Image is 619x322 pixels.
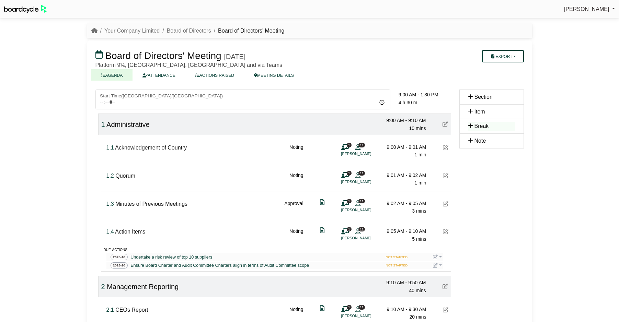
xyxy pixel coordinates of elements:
[384,263,410,269] span: NOT STARTED
[564,5,615,14] a: [PERSON_NAME]
[129,254,214,261] a: Undertake a risk review of top 10 suppliers
[115,173,135,179] span: Quorum
[95,62,282,68] span: Platform 9¾, [GEOGRAPHIC_DATA], [GEOGRAPHIC_DATA] and via Teams
[106,173,114,179] span: Click to fine tune number
[341,207,393,213] li: [PERSON_NAME]
[412,236,426,242] span: 5 mins
[289,227,303,243] div: Noting
[115,229,145,235] span: Action Items
[289,171,303,187] div: Noting
[341,235,393,241] li: [PERSON_NAME]
[101,121,105,128] span: Click to fine tune number
[414,152,426,157] span: 1 min
[289,306,303,321] div: Noting
[409,314,426,320] span: 20 mins
[482,50,524,62] button: Export
[358,171,365,175] span: 11
[289,143,303,159] div: Noting
[474,138,486,144] span: Note
[104,28,160,34] a: Your Company Limited
[133,69,185,81] a: ATTENDANCE
[378,117,426,124] div: 9:00 AM - 9:10 AM
[106,307,114,313] span: Click to fine tune number
[474,94,493,100] span: Section
[378,143,426,151] div: 9:00 AM - 9:01 AM
[378,279,426,286] div: 9:10 AM - 9:50 AM
[211,26,285,35] li: Board of Directors' Meeting
[358,227,365,231] span: 11
[105,50,221,61] span: Board of Directors' Meeting
[115,307,148,313] span: CEOs Report
[564,6,609,12] span: [PERSON_NAME]
[101,283,105,290] span: Click to fine tune number
[347,143,352,147] span: 1
[358,143,365,147] span: 11
[399,100,417,105] span: 4 h 30 m
[341,179,393,185] li: [PERSON_NAME]
[284,200,303,215] div: Approval
[474,109,485,115] span: Item
[111,254,128,260] span: 2025-16
[167,28,211,34] a: Board of Directors
[104,246,451,253] div: due actions
[347,305,352,309] span: 1
[414,180,426,186] span: 1 min
[111,262,128,269] span: 2025-20
[378,200,426,207] div: 9:02 AM - 9:05 AM
[106,145,114,151] span: Click to fine tune number
[91,69,133,81] a: AGENDA
[378,171,426,179] div: 9:01 AM - 9:02 AM
[115,145,187,151] span: Acknowledgement of Country
[409,288,426,293] span: 40 mins
[244,69,304,81] a: MEETING DETAILS
[412,208,426,214] span: 3 mins
[106,229,114,235] span: Click to fine tune number
[129,262,310,269] a: Ensure Board Charter and Audit Committee Charters align in terms of Audit Committee scope
[378,306,426,313] div: 9:10 AM - 9:30 AM
[358,305,365,309] span: 11
[106,201,114,207] span: Click to fine tune number
[347,171,352,175] span: 1
[358,199,365,203] span: 11
[4,5,47,13] img: BoardcycleBlackGreen-aaafeed430059cb809a45853b8cf6d952af9d84e6e89e1f1685b34bfd5cb7d64.svg
[341,313,393,319] li: [PERSON_NAME]
[347,199,352,203] span: 1
[474,123,489,129] span: Break
[399,91,451,98] div: 9:00 AM - 1:30 PM
[106,121,150,128] span: Administrative
[347,227,352,231] span: 1
[91,26,285,35] nav: breadcrumb
[409,126,426,131] span: 10 mins
[378,227,426,235] div: 9:05 AM - 9:10 AM
[341,151,393,157] li: [PERSON_NAME]
[107,283,179,290] span: Management Reporting
[224,52,245,61] div: [DATE]
[115,201,187,207] span: Minutes of Previous Meetings
[384,255,410,260] span: NOT STARTED
[185,69,244,81] a: ACTIONS RAISED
